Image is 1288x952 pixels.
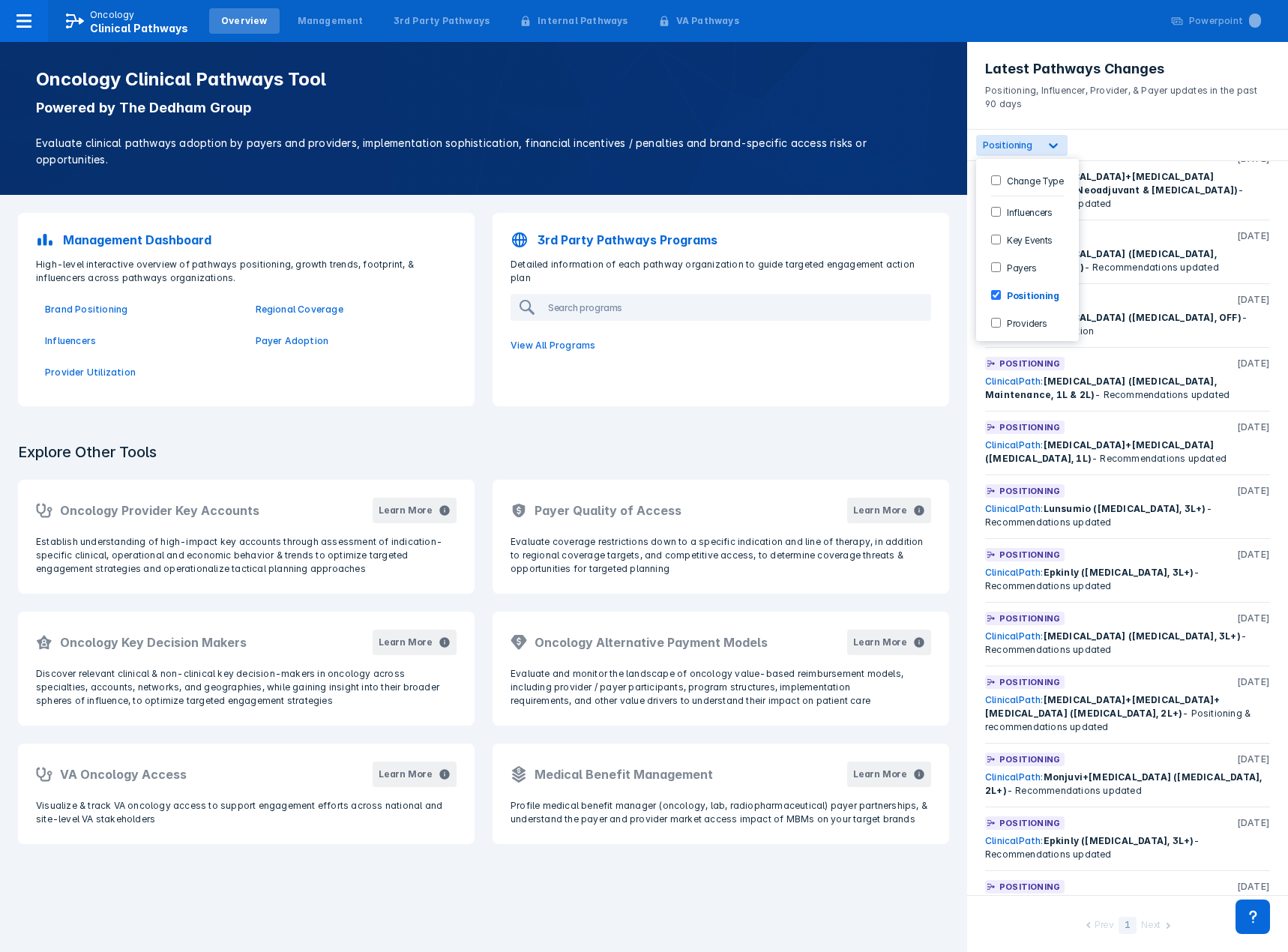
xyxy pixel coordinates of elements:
div: - Recommendations updated [985,566,1270,593]
p: Payer Adoption [256,334,448,348]
p: Positioning [999,675,1060,689]
button: Learn More [847,762,931,787]
h2: VA Oncology Access [60,765,187,783]
p: Profile medical benefit manager (oncology, lab, radiopharmaceutical) payer partnerships, & unders... [511,799,931,826]
div: Overview [221,14,268,28]
a: ClinicalPath: [985,439,1044,451]
span: Monjuvi+[MEDICAL_DATA] ([MEDICAL_DATA], 2L+) [985,771,1262,796]
p: [DATE] [1237,357,1270,370]
button: Learn More [847,630,931,655]
div: - Recommendations updated [985,771,1270,798]
a: ClinicalPath: [985,771,1044,783]
a: View All Programs [502,330,940,361]
label: Influencers [1001,205,1053,218]
div: VA Pathways [676,14,739,28]
p: Management Dashboard [63,231,211,249]
a: Influencers [45,334,238,348]
div: Learn More [853,504,907,517]
a: ClinicalPath: [985,567,1044,578]
p: [DATE] [1237,675,1270,689]
a: ClinicalPath: [985,630,1044,642]
div: Learn More [379,504,433,517]
p: Positioning [999,880,1060,894]
div: - Recommendations updated [985,630,1270,657]
p: [DATE] [1237,548,1270,561]
h2: Oncology Key Decision Makers [60,633,247,651]
a: ClinicalPath: [985,835,1044,846]
p: 3rd Party Pathways Programs [538,231,717,249]
div: - Recommendations updated [985,170,1270,211]
div: Prev [1095,918,1114,934]
h3: Explore Other Tools [9,433,166,471]
span: Epkinly ([MEDICAL_DATA], 3L+) [1044,567,1194,578]
h1: Oncology Clinical Pathways Tool [36,69,931,90]
p: Positioning [999,357,1060,370]
p: [DATE] [1237,816,1270,830]
div: - Recommendations updated [985,375,1270,402]
div: Contact Support [1236,900,1270,934]
p: Evaluate coverage restrictions down to a specific indication and line of therapy, in addition to ... [511,535,931,576]
button: Learn More [373,498,457,523]
div: - Recommendations updated [985,247,1270,274]
div: Internal Pathways [538,14,628,28]
label: Key Events [1001,233,1053,246]
a: ClinicalPath: [985,503,1044,514]
p: Positioning [999,612,1060,625]
a: Management [286,8,376,34]
p: Visualize & track VA oncology access to support engagement efforts across national and site-level... [36,799,457,826]
p: Positioning, Influencer, Provider, & Payer updates in the past 90 days [985,78,1270,111]
div: - Positioning & recommendations updated [985,693,1270,734]
p: Establish understanding of high-impact key accounts through assessment of indication-specific cli... [36,535,457,576]
span: [MEDICAL_DATA] ([MEDICAL_DATA], 3L+) [1044,630,1241,642]
p: [DATE] [1237,753,1270,766]
a: 3rd Party Pathways [382,8,502,34]
h2: Medical Benefit Management [535,765,713,783]
a: Management Dashboard [27,222,466,258]
h2: Oncology Provider Key Accounts [60,501,259,519]
p: Oncology [90,8,135,22]
a: ClinicalPath: [985,376,1044,387]
p: Evaluate clinical pathways adoption by payers and providers, implementation sophistication, finan... [36,135,931,168]
p: [DATE] [1237,612,1270,625]
div: Learn More [853,636,907,649]
p: [DATE] [1237,293,1270,307]
div: - Removed as 3L+ option [985,311,1270,338]
label: Providers [1001,316,1047,329]
p: Powered by The Dedham Group [36,99,931,117]
p: Positioning [999,548,1060,561]
div: 1 [1119,917,1137,934]
a: Brand Positioning [45,303,238,316]
p: [DATE] [1237,880,1270,894]
a: Overview [209,8,280,34]
div: - Recommendations updated [985,502,1270,529]
h2: Payer Quality of Access [535,501,681,519]
button: Learn More [373,762,457,787]
label: Payers [1001,261,1036,274]
a: ClinicalPath: [985,694,1044,705]
span: [MEDICAL_DATA]+[MEDICAL_DATA] ([MEDICAL_DATA], Neoadjuvant & [MEDICAL_DATA]) [985,171,1238,196]
span: [MEDICAL_DATA]+[MEDICAL_DATA]+[MEDICAL_DATA] ([MEDICAL_DATA], 2L+) [985,694,1221,719]
p: Positioning [999,753,1060,766]
input: Search programs [542,295,930,319]
h3: Latest Pathways Changes [985,60,1270,78]
div: Learn More [379,768,433,781]
p: High-level interactive overview of pathways positioning, growth trends, footprint, & influencers ... [27,258,466,285]
a: Regional Coverage [256,303,448,316]
p: [DATE] [1237,484,1270,498]
p: [DATE] [1237,421,1270,434]
p: Evaluate and monitor the landscape of oncology value-based reimbursement models, including provid... [511,667,931,708]
span: Epkinly ([MEDICAL_DATA], 3L+) [1044,835,1194,846]
span: Lunsumio ([MEDICAL_DATA], 3L+) [1044,503,1206,514]
span: [MEDICAL_DATA] ([MEDICAL_DATA], Locoregional & 1L+) [985,248,1217,273]
h2: Oncology Alternative Payment Models [535,633,768,651]
p: Positioning [999,484,1060,498]
div: Learn More [379,636,433,649]
p: Discover relevant clinical & non-clinical key decision-makers in oncology across specialties, acc... [36,667,457,708]
a: Provider Utilization [45,366,238,379]
p: Positioning [999,421,1060,434]
div: Powerpoint [1189,14,1261,28]
div: Learn More [853,768,907,781]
